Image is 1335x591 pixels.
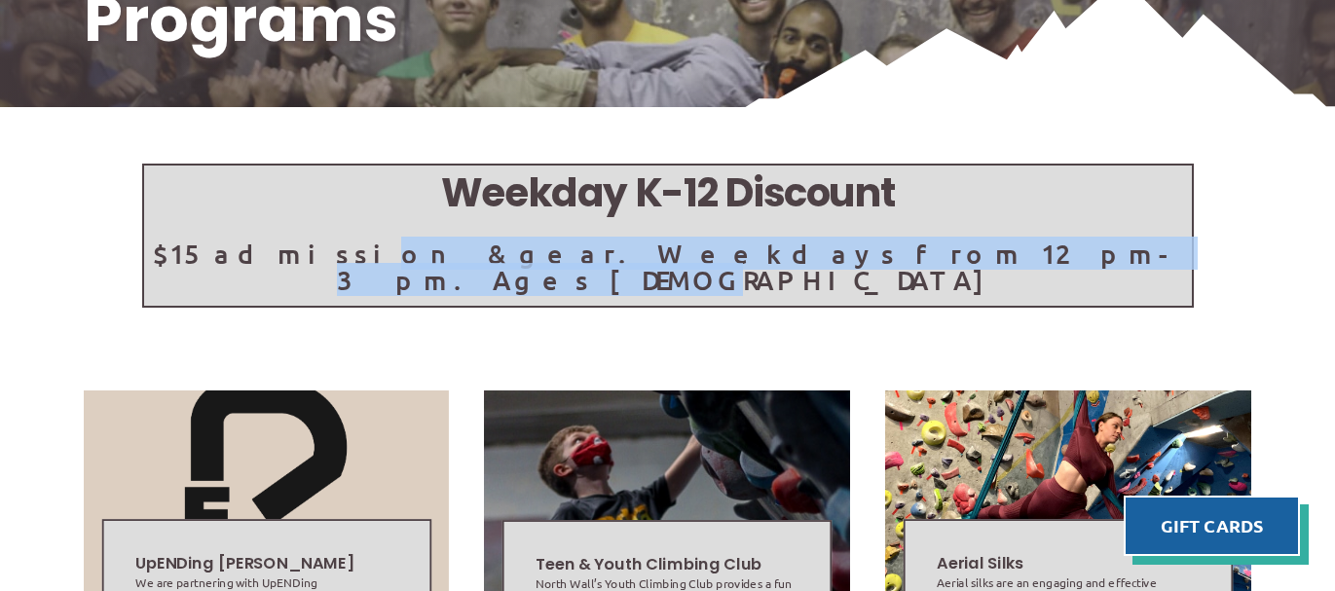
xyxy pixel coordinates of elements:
[937,552,1200,574] h2: Aerial Silks
[144,240,1192,293] p: $15 admission & gear. Weekdays from 12pm-3pm. Ages [DEMOGRAPHIC_DATA]
[134,552,397,574] h2: UpENDing [PERSON_NAME]
[144,166,1192,221] h5: Weekday K-12 Discount
[536,553,798,575] h2: Teen & Youth Climbing Club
